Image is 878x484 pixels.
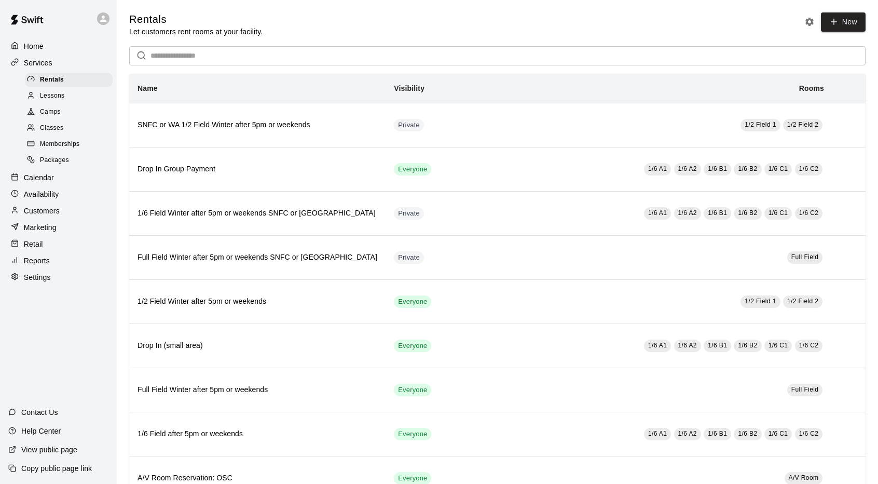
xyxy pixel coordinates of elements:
span: 1/6 A1 [648,165,667,172]
span: 1/2 Field 2 [787,298,818,305]
p: Contact Us [21,407,58,418]
span: Private [394,209,424,219]
p: Settings [24,272,51,283]
b: Rooms [799,84,824,92]
span: 1/2 Field 2 [787,121,818,128]
span: 1/6 C1 [769,430,788,437]
h6: SNFC or WA 1/2 Field Winter after 5pm or weekends [138,119,377,131]
p: Copy public page link [21,463,92,474]
p: Retail [24,239,43,249]
div: Camps [25,105,113,119]
span: Everyone [394,385,431,395]
span: 1/6 C1 [769,209,788,217]
span: 1/6 A1 [648,430,667,437]
span: 1/6 B2 [738,430,757,437]
span: 1/2 Field 1 [745,121,776,128]
p: Let customers rent rooms at your facility. [129,26,263,37]
a: Home [8,38,108,54]
span: 1/6 B2 [738,165,757,172]
b: Name [138,84,158,92]
div: This service is visible to all of your customers [394,384,431,396]
span: 1/6 A1 [648,209,667,217]
span: Lessons [40,91,65,101]
a: Availability [8,186,108,202]
div: This service is visible to all of your customers [394,295,431,308]
a: Lessons [25,88,117,104]
h5: Rentals [129,12,263,26]
h6: 1/6 Field Winter after 5pm or weekends SNFC or [GEOGRAPHIC_DATA] [138,208,377,219]
span: 1/6 C2 [799,342,819,349]
a: Classes [25,120,117,137]
h6: Full Field Winter after 5pm or weekends SNFC or [GEOGRAPHIC_DATA] [138,252,377,263]
span: Everyone [394,474,431,483]
span: Everyone [394,165,431,174]
span: 1/6 A2 [678,165,697,172]
span: 1/6 C1 [769,165,788,172]
div: This service is visible to all of your customers [394,428,431,440]
span: Everyone [394,341,431,351]
span: 1/6 B1 [708,342,727,349]
p: Customers [24,206,60,216]
a: Memberships [25,137,117,153]
a: Rentals [25,72,117,88]
h6: A/V Room Reservation: OSC [138,473,377,484]
a: Camps [25,104,117,120]
span: 1/6 B2 [738,209,757,217]
div: This service is visible to all of your customers [394,163,431,176]
span: Everyone [394,429,431,439]
a: Settings [8,270,108,285]
h6: Full Field Winter after 5pm or weekends [138,384,377,396]
a: Calendar [8,170,108,185]
span: 1/6 C2 [799,209,819,217]
span: Rentals [40,75,64,85]
span: 1/6 A2 [678,430,697,437]
p: Availability [24,189,59,199]
span: 1/6 B2 [738,342,757,349]
span: 1/6 A2 [678,342,697,349]
h6: Drop In (small area) [138,340,377,352]
span: 1/6 C2 [799,430,819,437]
h6: Drop In Group Payment [138,164,377,175]
span: Memberships [40,139,79,150]
div: This service is hidden, and can only be accessed via a direct link [394,251,424,264]
span: 1/6 B1 [708,430,727,437]
span: Camps [40,107,61,117]
span: 1/6 B1 [708,209,727,217]
a: Marketing [8,220,108,235]
span: Packages [40,155,69,166]
div: Classes [25,121,113,136]
span: Full Field [791,386,819,393]
span: 1/6 A1 [648,342,667,349]
span: Full Field [791,253,819,261]
b: Visibility [394,84,424,92]
a: Retail [8,236,108,252]
span: Private [394,120,424,130]
span: 1/2 Field 1 [745,298,776,305]
p: View public page [21,445,77,455]
div: This service is hidden, and can only be accessed via a direct link [394,207,424,220]
a: Reports [8,253,108,268]
a: Packages [25,153,117,169]
span: Private [394,253,424,263]
a: Services [8,55,108,71]
span: A/V Room [789,474,819,481]
h6: 1/2 Field Winter after 5pm or weekends [138,296,377,307]
div: Lessons [25,89,113,103]
span: 1/6 C1 [769,342,788,349]
a: Customers [8,203,108,219]
p: Home [24,41,44,51]
span: Everyone [394,297,431,307]
p: Services [24,58,52,68]
span: 1/6 B1 [708,165,727,172]
span: 1/6 C2 [799,165,819,172]
p: Help Center [21,426,61,436]
h6: 1/6 Field after 5pm or weekends [138,428,377,440]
